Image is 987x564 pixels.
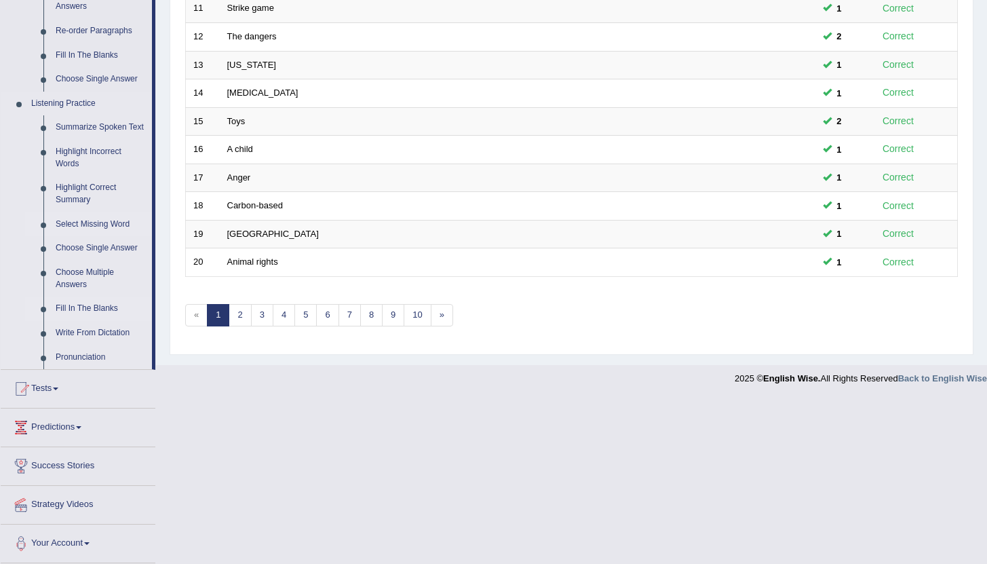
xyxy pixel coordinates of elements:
a: Anger [227,172,251,183]
td: 18 [186,192,220,221]
a: Choose Multiple Answers [50,261,152,297]
a: 1 [207,304,229,326]
a: Your Account [1,525,155,559]
div: Correct [877,141,920,157]
a: Re-order Paragraphs [50,19,152,43]
a: A child [227,144,253,154]
a: [GEOGRAPHIC_DATA] [227,229,319,239]
a: Summarize Spoken Text [50,115,152,140]
a: Toys [227,116,246,126]
td: 19 [186,220,220,248]
a: [US_STATE] [227,60,276,70]
a: Animal rights [227,257,278,267]
span: You can still take this question [832,227,847,241]
a: Carbon-based [227,200,283,210]
a: Fill In The Blanks [50,297,152,321]
a: Select Missing Word [50,212,152,237]
strong: English Wise. [763,373,820,383]
div: Correct [877,198,920,214]
td: 12 [186,22,220,51]
a: 2 [229,304,251,326]
a: 3 [251,304,273,326]
td: 20 [186,248,220,277]
a: [MEDICAL_DATA] [227,88,298,98]
a: Choose Single Answer [50,236,152,261]
a: Tests [1,370,155,404]
span: You can still take this question [832,29,847,43]
div: Correct [877,255,920,270]
span: You can still take this question [832,143,847,157]
a: Strategy Videos [1,486,155,520]
a: 7 [338,304,361,326]
a: Choose Single Answer [50,67,152,92]
a: Write From Dictation [50,321,152,345]
span: You can still take this question [832,255,847,269]
a: Pronunciation [50,345,152,370]
a: Predictions [1,409,155,443]
a: 10 [404,304,431,326]
td: 15 [186,107,220,136]
a: 6 [316,304,338,326]
span: You can still take this question [832,58,847,72]
a: 8 [360,304,383,326]
a: The dangers [227,31,277,41]
td: 16 [186,136,220,164]
a: Success Stories [1,447,155,481]
a: 5 [294,304,317,326]
span: You can still take this question [832,114,847,128]
a: Highlight Incorrect Words [50,140,152,176]
span: You can still take this question [832,170,847,185]
a: 4 [273,304,295,326]
a: Listening Practice [25,92,152,116]
span: You can still take this question [832,1,847,16]
span: You can still take this question [832,199,847,213]
div: Correct [877,1,920,16]
td: 13 [186,51,220,79]
a: 9 [382,304,404,326]
div: Correct [877,85,920,100]
a: Fill In The Blanks [50,43,152,68]
div: Correct [877,57,920,73]
span: You can still take this question [832,86,847,100]
a: » [431,304,453,326]
div: Correct [877,29,920,44]
div: Correct [877,113,920,129]
td: 17 [186,164,220,192]
a: Back to English Wise [898,373,987,383]
span: « [185,304,208,326]
div: Correct [877,170,920,185]
td: 14 [186,79,220,108]
a: Highlight Correct Summary [50,176,152,212]
div: Correct [877,226,920,242]
div: 2025 © All Rights Reserved [735,365,987,385]
a: Strike game [227,3,274,13]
